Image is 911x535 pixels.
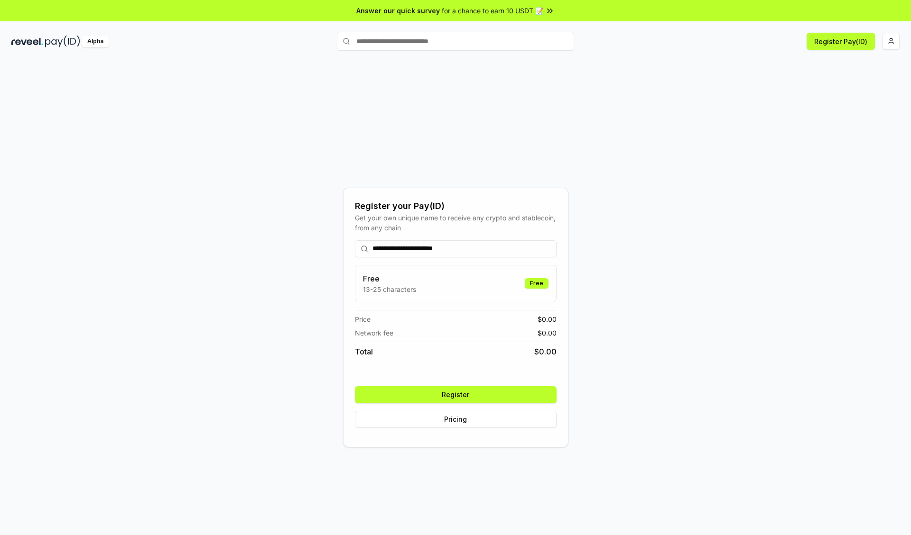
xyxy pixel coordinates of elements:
[45,36,80,47] img: pay_id
[363,273,416,284] h3: Free
[355,328,393,338] span: Network fee
[355,213,557,233] div: Get your own unique name to receive any crypto and stablecoin, from any chain
[355,411,557,428] button: Pricing
[807,33,875,50] button: Register Pay(ID)
[363,284,416,294] p: 13-25 characters
[355,386,557,403] button: Register
[538,314,557,324] span: $ 0.00
[355,346,373,357] span: Total
[355,199,557,213] div: Register your Pay(ID)
[11,36,43,47] img: reveel_dark
[355,314,371,324] span: Price
[538,328,557,338] span: $ 0.00
[534,346,557,357] span: $ 0.00
[525,278,548,289] div: Free
[442,6,543,16] span: for a chance to earn 10 USDT 📝
[356,6,440,16] span: Answer our quick survey
[82,36,109,47] div: Alpha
